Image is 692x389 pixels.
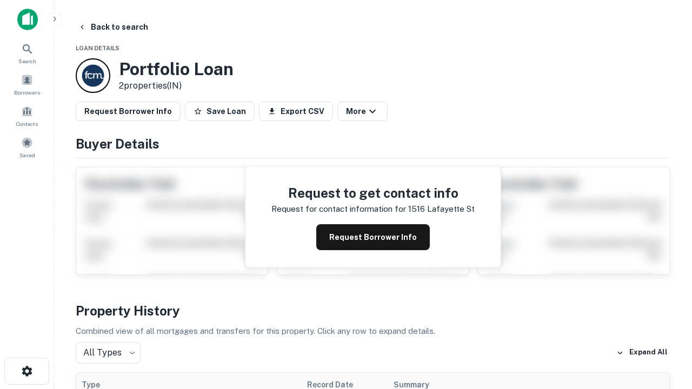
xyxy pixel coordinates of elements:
span: Borrowers [14,88,40,97]
p: Combined view of all mortgages and transfers for this property. Click any row to expand details. [76,325,670,338]
button: Request Borrower Info [76,102,181,121]
button: Request Borrower Info [316,224,430,250]
span: Contacts [16,119,38,128]
span: Search [18,57,36,65]
button: Save Loan [185,102,255,121]
span: Saved [19,151,35,159]
h3: Portfolio Loan [119,59,234,79]
h4: Property History [76,301,670,320]
a: Borrowers [3,70,51,99]
span: Loan Details [76,45,119,51]
p: 2 properties (IN) [119,79,234,92]
p: 1516 lafayette st [408,203,475,216]
a: Search [3,38,51,68]
h4: Buyer Details [76,134,670,153]
button: More [337,102,388,121]
button: Back to search [74,17,152,37]
div: All Types [76,342,141,364]
a: Saved [3,132,51,162]
button: Expand All [614,345,670,361]
button: Export CSV [259,102,333,121]
p: Request for contact information for [271,203,406,216]
iframe: Chat Widget [638,303,692,354]
a: Contacts [3,101,51,130]
h4: Request to get contact info [271,183,475,203]
img: capitalize-icon.png [17,9,38,30]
